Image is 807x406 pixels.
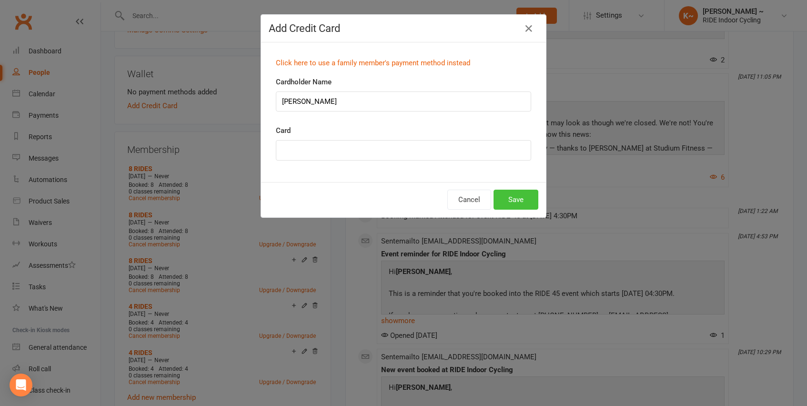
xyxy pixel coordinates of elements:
[276,125,291,136] label: Card
[276,76,332,88] label: Cardholder Name
[10,374,32,396] div: Open Intercom Messenger
[269,22,538,34] h4: Add Credit Card
[276,59,470,67] a: Click here to use a family member's payment method instead
[494,190,538,210] button: Save
[521,21,536,36] button: Close
[447,190,491,210] button: Cancel
[282,146,525,154] iframe: Secure card payment input frame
